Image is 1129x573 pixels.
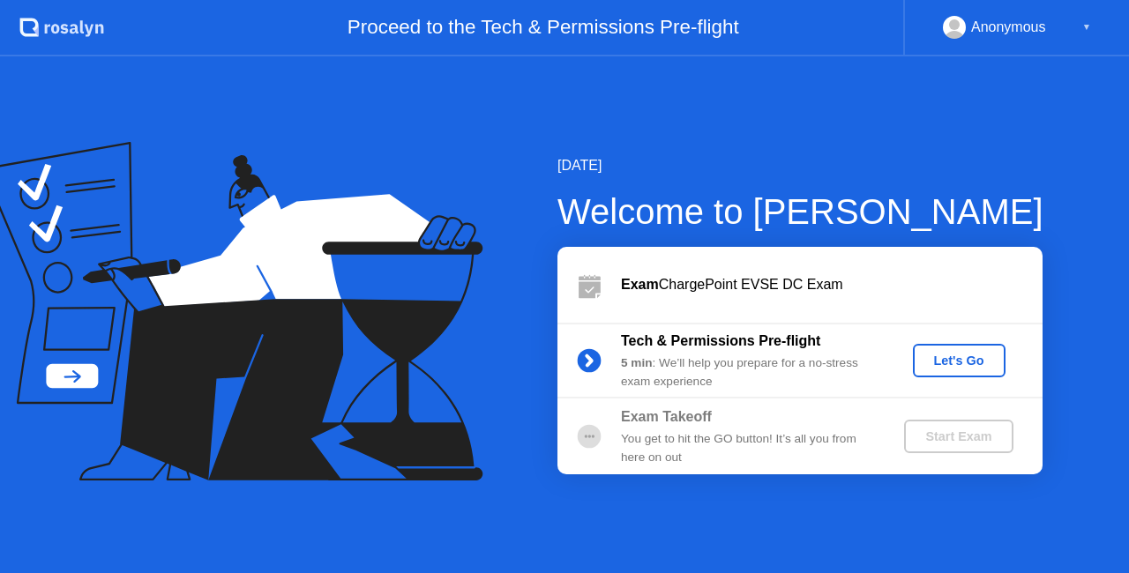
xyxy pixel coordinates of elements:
b: Tech & Permissions Pre-flight [621,333,820,348]
div: ChargePoint EVSE DC Exam [621,274,1043,295]
b: Exam Takeoff [621,409,712,424]
b: Exam [621,277,659,292]
div: Anonymous [971,16,1046,39]
button: Start Exam [904,420,1013,453]
b: 5 min [621,356,653,369]
div: ▼ [1082,16,1091,39]
div: [DATE] [557,155,1043,176]
button: Let's Go [913,344,1006,377]
div: Welcome to [PERSON_NAME] [557,185,1043,238]
div: Start Exam [911,429,1006,443]
div: Let's Go [920,353,998,368]
div: : We’ll help you prepare for a no-stress exam experience [621,354,875,391]
div: You get to hit the GO button! It’s all you from here on out [621,430,875,466]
